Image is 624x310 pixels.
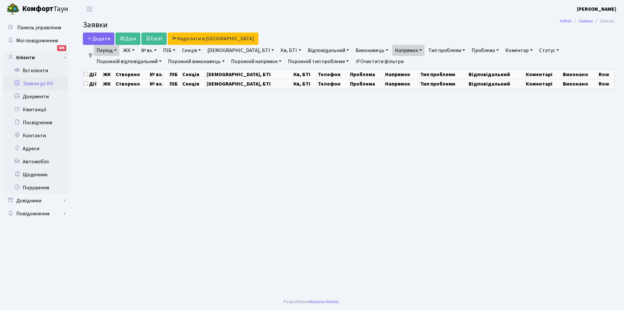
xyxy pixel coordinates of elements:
[420,70,468,79] th: Тип проблеми
[3,194,68,207] a: Довідники
[3,77,68,90] a: Заявки до КК
[3,103,68,116] a: Квитанції
[182,79,206,88] th: Секція
[349,70,384,79] th: Проблема
[349,79,384,88] th: Проблема
[115,33,140,45] a: Друк
[138,45,159,56] a: № вх.
[353,45,391,56] a: Виконавець
[562,79,598,88] th: Виконано
[22,4,68,15] span: Таун
[206,79,292,88] th: [DEMOGRAPHIC_DATA], БТІ
[3,155,68,168] a: Автомобілі
[16,37,58,44] span: Мої повідомлення
[593,18,614,25] li: Список
[525,79,562,88] th: Коментарі
[3,21,68,34] a: Панель управління
[598,79,614,88] th: Row
[525,70,562,79] th: Коментарі
[94,45,119,56] a: Період
[292,70,317,79] th: Кв, БТІ
[3,34,68,47] a: Мої повідомлення605
[102,70,115,79] th: ЖК
[317,79,349,88] th: Телефон
[83,79,102,88] th: Дії
[3,90,68,103] a: Документи
[179,45,203,56] a: Секція
[228,56,284,67] a: Порожній напрямок
[115,70,149,79] th: Створено
[83,19,108,31] span: Заявки
[468,70,525,79] th: Відповідальний
[81,4,97,14] button: Переключити навігацію
[87,35,110,42] span: Додати
[560,18,572,24] a: Admin
[3,142,68,155] a: Адреси
[503,45,535,56] a: Коментар
[168,33,258,45] a: Надіслати в [GEOGRAPHIC_DATA]
[353,56,406,67] a: Очистити фільтри
[284,298,340,305] div: Розроблено .
[309,298,339,305] a: Massive Kinetic
[115,79,149,88] th: Створено
[6,3,19,16] img: logo.png
[3,207,68,220] a: Повідомлення
[205,45,277,56] a: [DEMOGRAPHIC_DATA], БТІ
[384,79,420,88] th: Напрямок
[550,14,624,28] nav: breadcrumb
[292,79,317,88] th: Кв, БТІ
[3,51,68,64] a: Клієнти
[169,79,182,88] th: ПІБ
[169,70,182,79] th: ПІБ
[83,33,114,45] a: Додати
[577,5,616,13] a: [PERSON_NAME]
[285,56,351,67] a: Порожній тип проблеми
[598,70,614,79] th: Row
[121,45,137,56] a: ЖК
[57,45,66,51] div: 605
[161,45,178,56] a: ПІБ
[469,45,501,56] a: Проблема
[165,56,227,67] a: Порожній виконавець
[578,18,593,24] a: Заявки
[94,56,164,67] a: Порожній відповідальний
[3,116,68,129] a: Посвідчення
[22,4,53,14] b: Комфорт
[384,70,420,79] th: Напрямок
[149,70,169,79] th: № вх.
[182,70,206,79] th: Секція
[83,70,102,79] th: Дії
[206,70,292,79] th: [DEMOGRAPHIC_DATA], БТІ
[3,168,68,181] a: Щоденник
[426,45,468,56] a: Тип проблеми
[577,6,616,13] b: [PERSON_NAME]
[3,181,68,194] a: Порушення
[317,70,349,79] th: Телефон
[17,24,61,31] span: Панель управління
[141,33,167,45] a: Excel
[278,45,304,56] a: Кв, БТІ
[3,129,68,142] a: Контакти
[392,45,424,56] a: Напрямок
[102,79,115,88] th: ЖК
[149,79,169,88] th: № вх.
[537,45,562,56] a: Статус
[3,64,68,77] a: Всі клієнти
[420,79,468,88] th: Тип проблеми
[305,45,352,56] a: Відповідальний
[468,79,525,88] th: Відповідальний
[562,70,598,79] th: Виконано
